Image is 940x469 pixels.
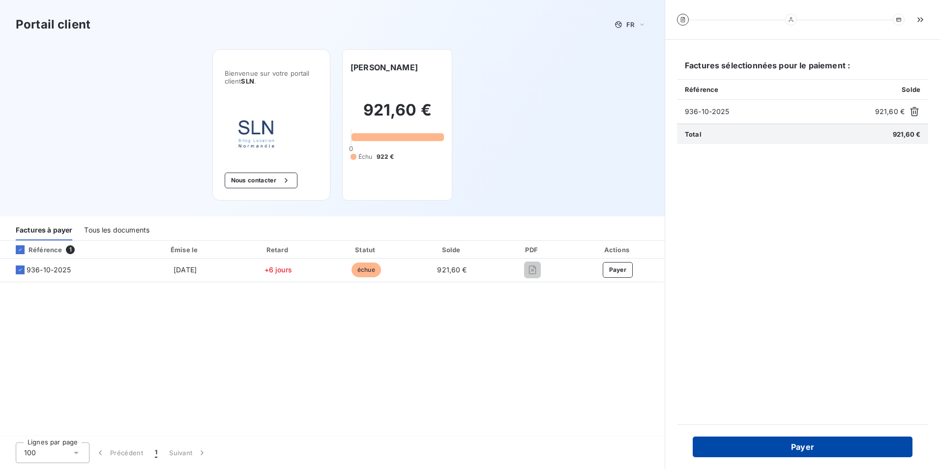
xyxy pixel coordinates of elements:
div: Tous les documents [84,220,149,240]
span: 1 [155,448,157,458]
div: Référence [8,245,62,254]
span: 921,60 € [893,130,920,138]
span: SLN [241,77,254,85]
span: Échu [358,152,373,161]
div: Actions [573,245,663,255]
span: 100 [24,448,36,458]
button: 1 [149,442,163,463]
span: échue [352,263,381,277]
button: Nous contacter [225,173,297,188]
span: Bienvenue sur votre portail client . [225,69,318,85]
span: [DATE] [174,265,197,274]
span: 1 [66,245,75,254]
span: Référence [685,86,718,93]
div: Factures à payer [16,220,72,240]
span: Solde [902,86,920,93]
div: Solde [411,245,492,255]
button: Payer [693,437,912,457]
h6: Factures sélectionnées pour le paiement : [677,59,928,79]
h6: [PERSON_NAME] [351,61,418,73]
span: 922 € [377,152,394,161]
span: 0 [349,145,353,152]
span: FR [626,21,634,29]
span: 936-10-2025 [685,107,871,117]
div: Statut [324,245,408,255]
button: Payer [603,262,633,278]
span: Total [685,130,702,138]
button: Suivant [163,442,213,463]
span: 936-10-2025 [27,265,71,275]
span: +6 jours [264,265,292,274]
h2: 921,60 € [351,100,444,130]
div: Retard [235,245,321,255]
div: Émise le [139,245,232,255]
button: Précédent [89,442,149,463]
h3: Portail client [16,16,90,33]
span: 921,60 € [875,107,905,117]
span: 921,60 € [437,265,467,274]
img: Company logo [225,109,288,157]
div: PDF [497,245,569,255]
